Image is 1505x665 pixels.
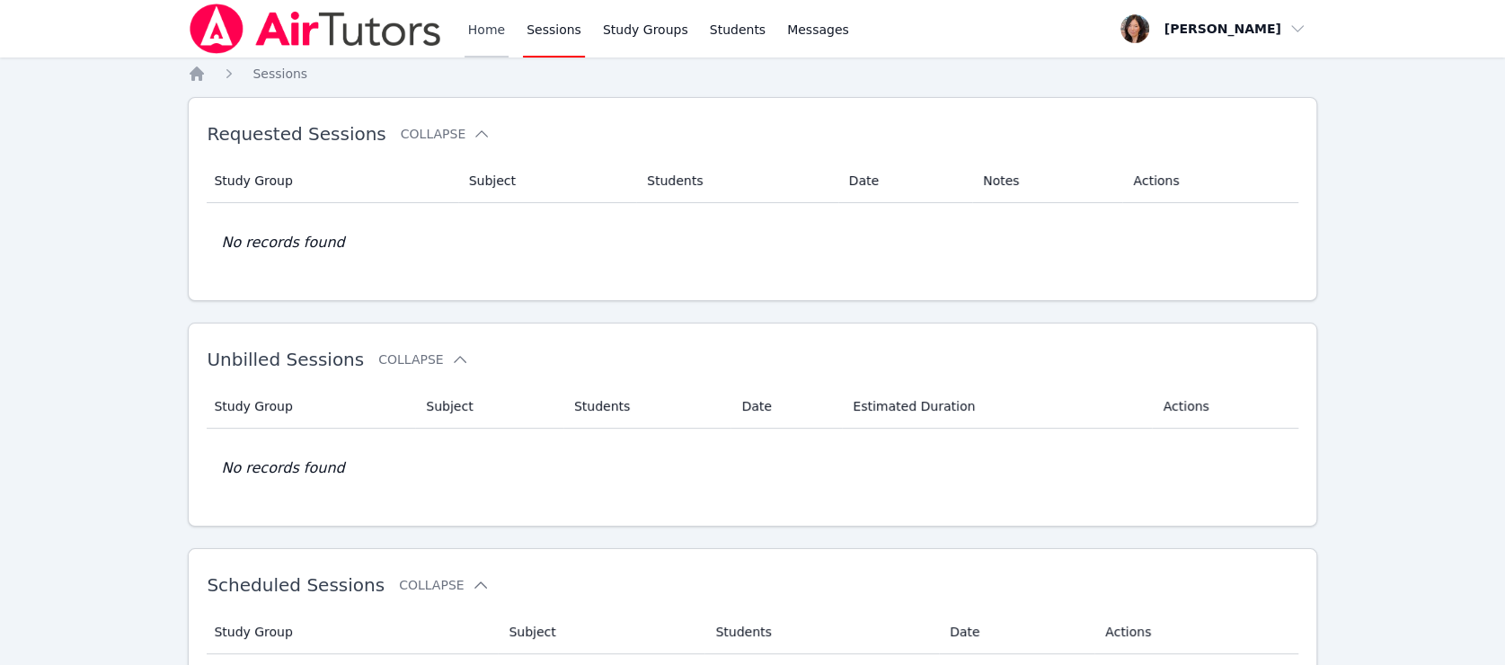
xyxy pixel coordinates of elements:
[207,203,1297,282] td: No records found
[207,610,498,654] th: Study Group
[207,429,1297,508] td: No records found
[1152,385,1297,429] th: Actions
[730,385,842,429] th: Date
[1094,610,1298,654] th: Actions
[399,576,489,594] button: Collapse
[1122,159,1297,203] th: Actions
[252,65,307,83] a: Sessions
[378,350,468,368] button: Collapse
[207,385,415,429] th: Study Group
[704,610,938,654] th: Students
[498,610,704,654] th: Subject
[207,123,385,145] span: Requested Sessions
[415,385,563,429] th: Subject
[188,65,1316,83] nav: Breadcrumb
[401,125,491,143] button: Collapse
[458,159,636,203] th: Subject
[252,66,307,81] span: Sessions
[842,385,1152,429] th: Estimated Duration
[939,610,1094,654] th: Date
[563,385,730,429] th: Students
[636,159,838,203] th: Students
[838,159,972,203] th: Date
[207,159,457,203] th: Study Group
[188,4,442,54] img: Air Tutors
[207,574,385,596] span: Scheduled Sessions
[787,21,849,39] span: Messages
[207,349,364,370] span: Unbilled Sessions
[972,159,1122,203] th: Notes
